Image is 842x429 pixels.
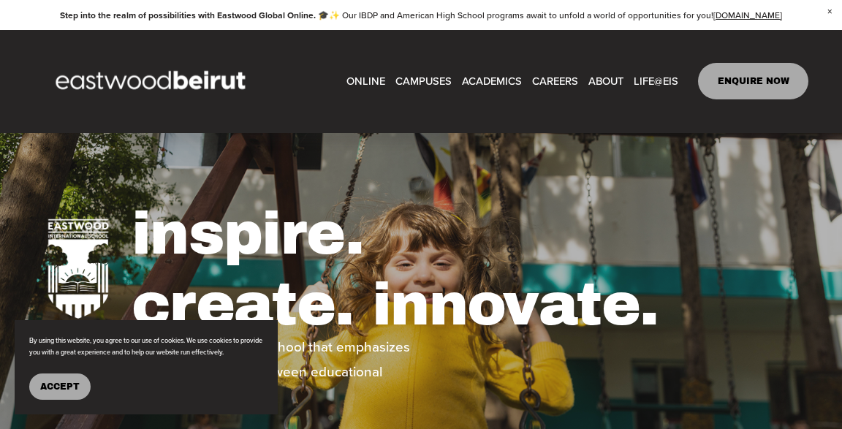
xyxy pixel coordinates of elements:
span: LIFE@EIS [634,72,678,91]
a: CAREERS [532,71,578,93]
p: By using this website, you agree to our use of cookies. We use cookies to provide you with a grea... [29,335,263,359]
a: folder dropdown [395,71,452,93]
section: Cookie banner [15,320,278,414]
a: [DOMAIN_NAME] [713,9,782,21]
h1: inspire. create. innovate. [132,199,808,341]
span: CAMPUSES [395,72,452,91]
button: Accept [29,373,91,400]
a: folder dropdown [462,71,522,93]
img: EastwoodIS Global Site [34,44,272,118]
a: ENQUIRE NOW [698,63,808,99]
span: Accept [40,381,80,392]
span: ACADEMICS [462,72,522,91]
a: folder dropdown [634,71,678,93]
a: ONLINE [346,71,385,93]
span: ABOUT [588,72,623,91]
a: folder dropdown [588,71,623,93]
